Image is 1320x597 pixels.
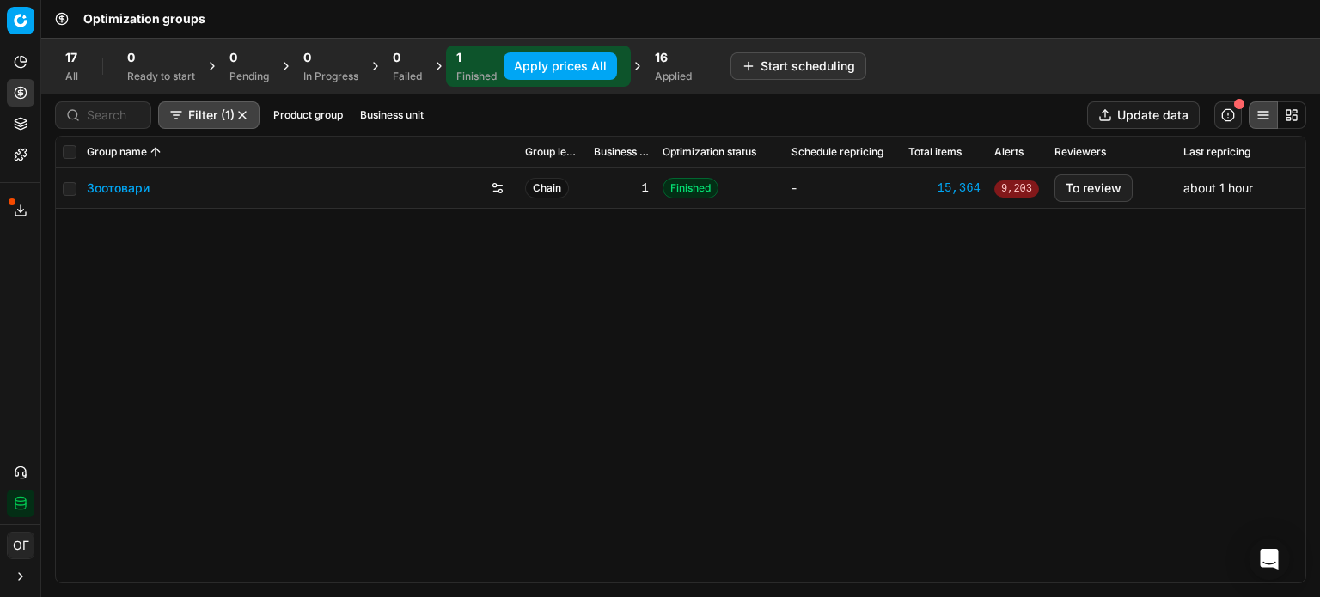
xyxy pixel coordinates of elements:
[65,49,77,66] span: 17
[663,178,718,198] span: Finished
[266,105,350,125] button: Product group
[655,49,668,66] span: 16
[1249,539,1290,580] div: Open Intercom Messenger
[303,49,311,66] span: 0
[87,180,150,197] a: Зоотовари
[994,180,1039,198] span: 9,203
[456,70,497,83] div: Finished
[127,70,195,83] div: Ready to start
[83,10,205,27] span: Optimization groups
[1183,180,1253,195] span: about 1 hour
[655,70,692,83] div: Applied
[908,145,962,159] span: Total items
[994,145,1024,159] span: Alerts
[7,532,34,559] button: ОГ
[1087,101,1200,129] button: Update data
[1054,145,1106,159] span: Reviewers
[525,145,580,159] span: Group level
[594,180,649,197] div: 1
[127,49,135,66] span: 0
[303,70,358,83] div: In Progress
[908,180,981,197] a: 15,364
[456,49,461,66] span: 1
[8,533,34,558] span: ОГ
[594,145,649,159] span: Business unit
[525,178,569,198] span: Chain
[1054,174,1133,202] button: To review
[87,107,140,124] input: Search
[229,49,237,66] span: 0
[791,145,883,159] span: Schedule repricing
[663,145,756,159] span: Optimization status
[87,145,147,159] span: Group name
[147,143,164,161] button: Sorted by Group name ascending
[730,52,866,80] button: Start scheduling
[229,70,269,83] div: Pending
[785,168,901,209] td: -
[353,105,431,125] button: Business unit
[65,70,78,83] div: All
[504,52,617,80] button: Apply prices All
[393,49,400,66] span: 0
[158,101,260,129] button: Filter (1)
[393,70,422,83] div: Failed
[83,10,205,27] nav: breadcrumb
[1183,145,1250,159] span: Last repricing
